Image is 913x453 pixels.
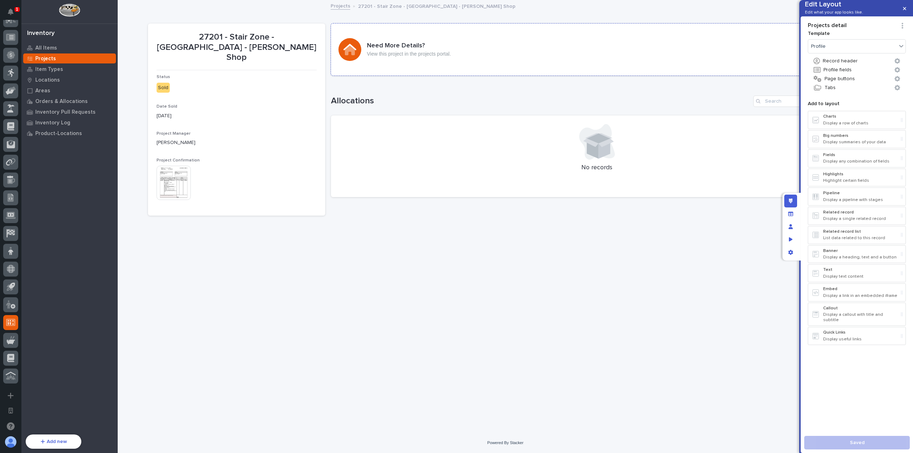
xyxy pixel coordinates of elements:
p: Highlight certain fields [823,178,898,183]
span: Onboarding Call [52,151,91,158]
p: View this project in the projects portal. [367,51,451,57]
p: Display text content [823,274,898,279]
p: Areas [35,88,50,94]
button: Open support chat [3,419,18,434]
div: Sold [157,83,170,93]
span: Pylon [71,169,86,174]
span: Date Sold [157,104,177,109]
p: Display a pipeline with stages [823,197,898,202]
div: Edit layout [784,195,797,207]
a: Powered byPylon [50,168,86,174]
button: See all [111,102,130,111]
input: Search [753,96,821,107]
span: [PERSON_NAME] [22,122,58,127]
p: Display summaries of your data [823,140,898,145]
a: Powered By Stacker [487,441,523,445]
button: Page buttons [808,74,906,83]
span: Saved [850,440,864,445]
p: Add to layout [808,101,906,107]
p: Display a single related record [823,216,898,221]
p: Banner [823,248,898,253]
button: Start new chat [121,81,130,90]
div: Notifications1 [9,9,18,20]
a: Projects [21,53,118,64]
a: Locations [21,74,118,85]
span: Help Docs [14,151,39,158]
p: Display a callout with title and subtitle [823,312,898,323]
p: Pipeline [823,191,898,196]
p: 27201 - Stair Zone - [GEOGRAPHIC_DATA] - [PERSON_NAME] Shop [157,32,317,63]
p: No records [340,164,855,172]
p: List data related to this record [823,236,898,241]
p: Quick Links [823,330,898,335]
a: Item Types [21,64,118,74]
p: Related record [823,210,898,215]
a: Projects [331,1,350,10]
p: [DATE] [157,112,317,120]
p: Text [823,267,898,272]
a: Areas [21,85,118,96]
img: Workspace Logo [59,4,80,17]
p: How can we help? [7,40,130,51]
span: [DATE] [63,122,78,127]
img: Jeff Miller [7,115,19,126]
p: Highlights [823,172,898,177]
img: 1736555164131-43832dd5-751b-4058-ba23-39d91318e5a0 [7,79,20,92]
div: We're available if you need us! [24,86,90,92]
a: Orders & Allocations [21,96,118,107]
p: Charts [823,114,898,119]
button: Add a new app... [3,388,18,403]
button: Record header [808,56,906,66]
button: Saved [804,436,910,449]
div: Manage users [784,220,797,233]
p: Edit what your app looks like. [805,10,863,15]
div: Start new chat [24,79,117,86]
p: Template [808,31,906,37]
p: Inventory Log [35,120,70,126]
p: All Items [35,45,57,51]
h3: Need More Details? [367,42,451,50]
p: Product-Locations [35,130,82,137]
p: [PERSON_NAME] [157,139,317,146]
p: Projects [35,56,56,62]
p: Display a row of charts [823,121,898,126]
p: Related record list [823,229,898,234]
div: App settings [784,246,797,259]
button: Add new [26,434,81,449]
button: Notifications [3,4,18,19]
div: Inventory [27,30,55,37]
a: All Items [21,42,118,53]
p: Display a heading, text and a button [823,255,898,260]
a: 📖Help Docs [4,148,42,161]
span: Project Confirmation [157,158,200,163]
p: Locations [35,77,60,83]
span: Profile [811,43,826,50]
span: Project Manager [157,132,190,136]
div: Manage fields and data [784,207,797,220]
img: Stacker [7,7,21,21]
span: • [59,122,62,127]
p: Big numbers [823,133,898,138]
p: Item Types [35,66,63,73]
h2: Projects detail [808,22,898,29]
p: Display a link in an embedded iframe [823,293,898,298]
a: Inventory Pull Requests [21,107,118,117]
button: Open workspace settings [3,403,18,418]
p: 1 [16,7,18,12]
div: 🔗 [45,152,50,158]
a: Inventory Log [21,117,118,128]
div: Preview as [784,233,797,246]
p: Display any combination of fields [823,159,898,164]
p: Orders & Allocations [35,98,88,105]
a: Product-Locations [21,128,118,139]
button: users-avatar [3,434,18,449]
a: 🔗Onboarding Call [42,148,94,161]
div: 📖 [7,152,13,158]
p: Embed [823,287,898,292]
button: Profile fields [808,65,906,74]
button: Tabs [808,83,906,92]
p: Inventory Pull Requests [35,109,96,115]
span: Status [157,75,170,79]
p: Welcome 👋 [7,28,130,40]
